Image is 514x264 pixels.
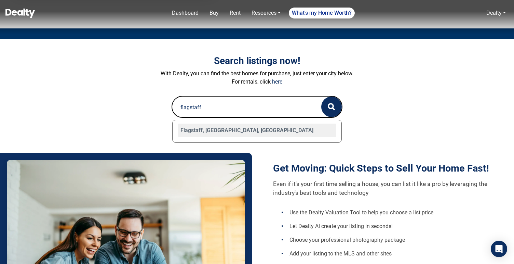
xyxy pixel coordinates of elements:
[289,8,355,18] a: What's my Home Worth?
[67,70,447,78] p: With Dealty, you can find the best homes for purchase, just enter your city below.
[486,10,502,16] a: Dealty
[3,243,24,264] iframe: BigID CMP Widget
[227,6,243,20] a: Rent
[484,6,509,20] a: Dealty
[491,241,507,257] div: Open Intercom Messenger
[67,55,447,67] h3: Search listings now!
[281,219,503,233] li: Let Dealty AI create your listing in seconds!
[169,6,201,20] a: Dashboard
[178,124,336,137] div: Flagstaff, [GEOGRAPHIC_DATA], [GEOGRAPHIC_DATA]
[172,97,308,118] input: Search by city...
[273,179,503,198] p: Even if it's your first time selling a house, you can list it like a pro by leveraging the indust...
[207,6,221,20] a: Buy
[67,78,447,86] p: For rentals, click
[281,233,503,247] li: Choose your professional photography package
[5,9,35,18] img: Dealty - Buy, Sell & Rent Homes
[272,78,282,85] a: here
[281,247,503,261] li: Add your listing to the MLS and other sites
[273,162,503,174] h1: Get Moving: Quick Steps to Sell Your Home Fast!
[281,206,503,219] li: Use the Dealty Valuation Tool to help you choose a list price
[249,6,283,20] a: Resources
